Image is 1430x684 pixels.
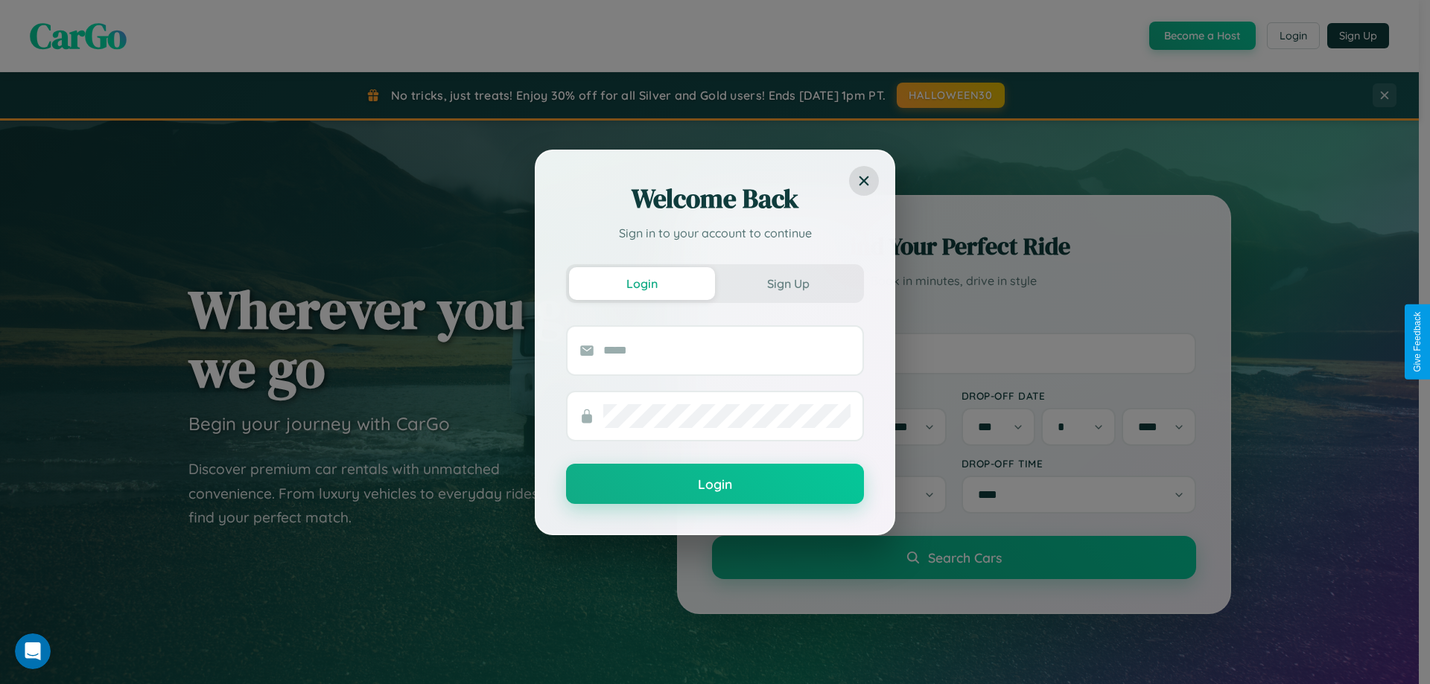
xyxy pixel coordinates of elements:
[566,464,864,504] button: Login
[715,267,861,300] button: Sign Up
[1412,312,1423,372] div: Give Feedback
[566,181,864,217] h2: Welcome Back
[566,224,864,242] p: Sign in to your account to continue
[569,267,715,300] button: Login
[15,633,51,669] iframe: Intercom live chat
